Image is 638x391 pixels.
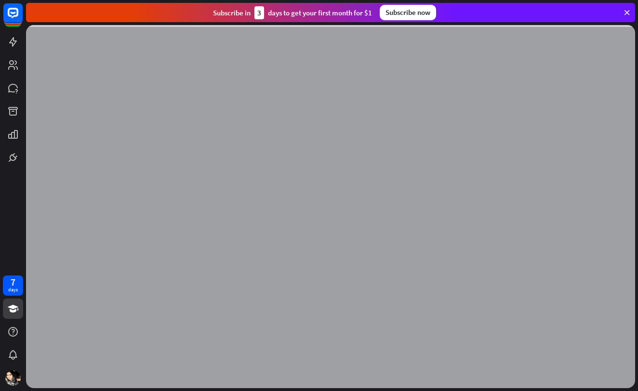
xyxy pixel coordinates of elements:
[3,275,23,296] a: 7 days
[213,6,372,19] div: Subscribe in days to get your first month for $1
[8,287,18,293] div: days
[11,278,15,287] div: 7
[254,6,264,19] div: 3
[380,5,436,20] div: Subscribe now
